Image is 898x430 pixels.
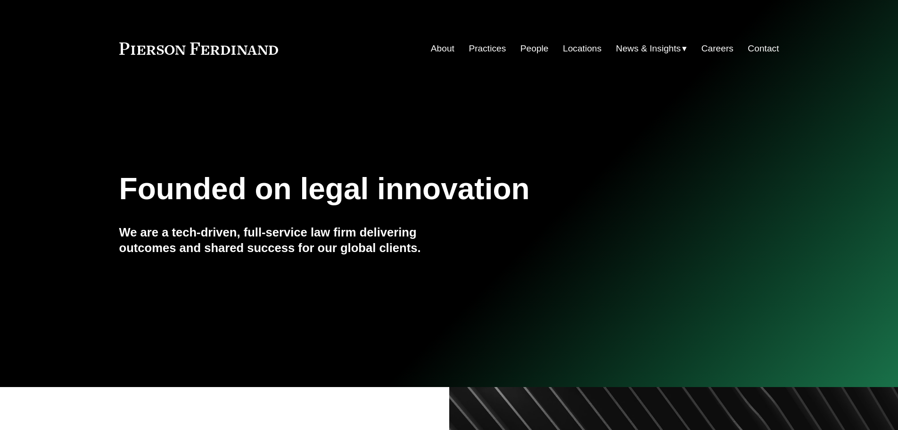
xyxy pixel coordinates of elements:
h4: We are a tech-driven, full-service law firm delivering outcomes and shared success for our global... [119,225,449,255]
a: Careers [701,40,733,58]
a: People [520,40,549,58]
a: folder dropdown [616,40,687,58]
a: Locations [563,40,601,58]
a: About [431,40,454,58]
span: News & Insights [616,41,681,57]
a: Practices [469,40,506,58]
a: Contact [748,40,779,58]
h1: Founded on legal innovation [119,172,669,206]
